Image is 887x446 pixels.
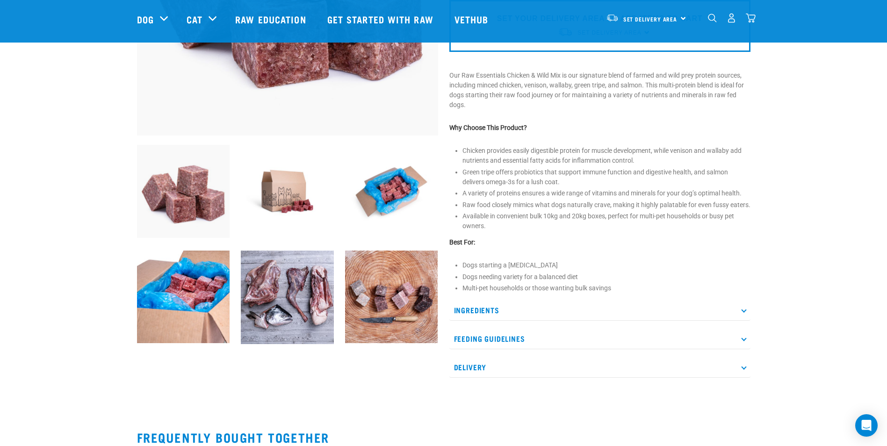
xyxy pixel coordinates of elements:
a: Get started with Raw [318,0,445,38]
li: Green tripe offers probiotics that support immune function and digestive health, and salmon deliv... [462,167,750,187]
li: Raw food closely mimics what dogs naturally crave, making it highly palatable for even fussy eaters. [462,200,750,210]
li: Multi-pet households or those wanting bulk savings [462,283,750,293]
a: Cat [187,12,202,26]
img: ?SM Possum HT LS DH Knife [345,251,438,344]
li: A variety of proteins ensures a wide range of vitamins and minerals for your dog’s optimal health. [462,188,750,198]
p: Delivery [449,357,750,378]
span: Set Delivery Area [623,17,678,21]
h2: Frequently bought together [137,430,750,445]
img: van-moving.png [606,14,619,22]
div: Open Intercom Messenger [855,414,878,437]
a: Vethub [445,0,500,38]
p: Feeding Guidelines [449,328,750,349]
img: home-icon-1@2x.png [708,14,717,22]
a: Dog [137,12,154,26]
strong: Why Choose This Product? [449,124,527,131]
img: user.png [727,13,736,23]
li: Dogs starting a [MEDICAL_DATA] [462,260,750,270]
p: Ingredients [449,300,750,321]
p: Our Raw Essentials Chicken & Wild Mix is our signature blend of farmed and wild prey protein sour... [449,71,750,110]
img: Pile Of Cubed Chicken Wild Meat Mix [137,145,230,238]
img: Raw Essentials 2024 July2597 [137,251,230,344]
img: home-icon@2x.png [746,13,756,23]
img: Raw Essentials Bulk 10kg Raw Dog Food Box [345,145,438,238]
li: Available in convenient bulk 10kg and 20kg boxes, perfect for multi-pet households or busy pet ow... [462,211,750,231]
li: Chicken provides easily digestible protein for muscle development, while venison and wallaby add ... [462,146,750,165]
img: Raw Essentials Bulk 10kg Raw Dog Food Box Exterior Design [241,145,334,238]
img: Assortment of cuts of meat on a slate board including chicken frame, duck frame, wallaby shoulder... [241,251,334,344]
li: Dogs needing variety for a balanced diet [462,272,750,282]
a: Raw Education [226,0,317,38]
strong: Best For: [449,238,475,246]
